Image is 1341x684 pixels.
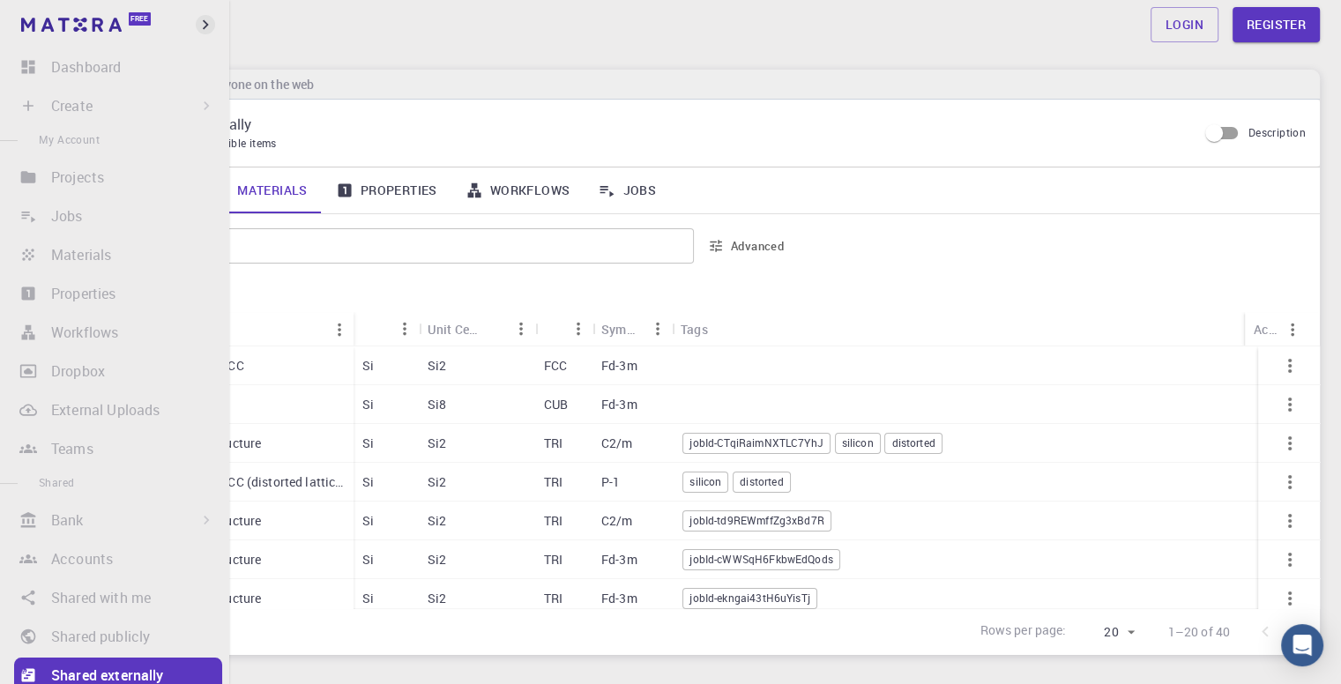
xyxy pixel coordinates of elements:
p: Fd-3m [601,396,637,413]
p: 1–20 of 40 [1168,623,1231,641]
span: silicon [683,474,727,489]
button: Sort [708,315,736,343]
p: Fd-3m [601,551,637,569]
p: Si [362,435,374,452]
button: Menu [325,316,354,344]
p: Shared Externally [140,114,1183,135]
p: Si [362,473,374,491]
p: Si [362,551,374,569]
a: Properties [322,167,451,213]
a: Register [1233,7,1320,42]
div: Name [169,312,354,346]
span: My Account [39,132,100,146]
a: Login [1151,7,1218,42]
span: distorted [885,435,941,450]
p: TRI [544,435,562,452]
p: C2/m [601,512,633,530]
p: Si2 [428,473,446,491]
button: Sort [479,315,507,343]
div: Open Intercom Messenger [1281,624,1323,666]
p: P-1 [601,473,620,491]
p: Fd-3m [601,357,637,375]
p: Si [362,357,374,375]
span: jobId-td9REWmffZg3xBd7R [683,513,830,528]
p: C2/m [601,435,633,452]
button: Menu [1278,316,1307,344]
span: silicon [836,435,880,450]
a: Jobs [584,167,670,213]
a: Materials [198,167,322,213]
p: CUB [544,396,568,413]
div: Formula [354,312,419,346]
p: Fd-3m [601,590,637,607]
p: Si [362,590,374,607]
div: Actions [1245,312,1307,346]
p: Si [362,512,374,530]
button: Menu [1234,315,1263,343]
p: Si8 [428,396,446,413]
span: Shared [39,475,74,489]
div: 20 [1074,620,1140,645]
p: Si2 [428,590,446,607]
p: TRI [544,590,562,607]
span: jobId-cWWSqH6FkbwEdQods [683,552,838,567]
div: Tags [681,312,708,346]
div: Actions [1254,312,1278,346]
div: Unit Cell Formula [428,312,479,346]
p: TRI [544,512,562,530]
button: Advanced [701,232,793,260]
p: TRI [544,473,562,491]
p: Si [362,396,374,413]
p: Silicon FCC (distorted lattice) [178,473,345,491]
p: Si2 [428,551,446,569]
span: Description [1248,125,1306,139]
div: Lattice [535,312,592,346]
button: Menu [507,315,535,343]
span: jobId-ekngai43tH6uYisTj [683,591,816,606]
button: Menu [391,315,419,343]
button: Sort [544,315,572,343]
p: Si2 [428,357,446,375]
h6: Anyone on the web [202,75,314,94]
div: Symmetry [601,312,644,346]
div: Tags [672,312,1263,346]
button: Menu [564,315,592,343]
button: Sort [362,315,391,343]
button: Go to next page [1283,614,1318,650]
img: logo [21,18,122,32]
p: Rows per page: [980,621,1066,642]
p: Si2 [428,435,446,452]
span: distorted [734,474,789,489]
a: Workflows [451,167,585,213]
div: Symmetry [592,312,672,346]
span: jobId-CTqiRaimNXTLC7YhJ [683,435,829,450]
button: Menu [644,315,672,343]
p: FCC [544,357,567,375]
div: Unit Cell Formula [419,312,535,346]
p: TRI [544,551,562,569]
p: Si2 [428,512,446,530]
